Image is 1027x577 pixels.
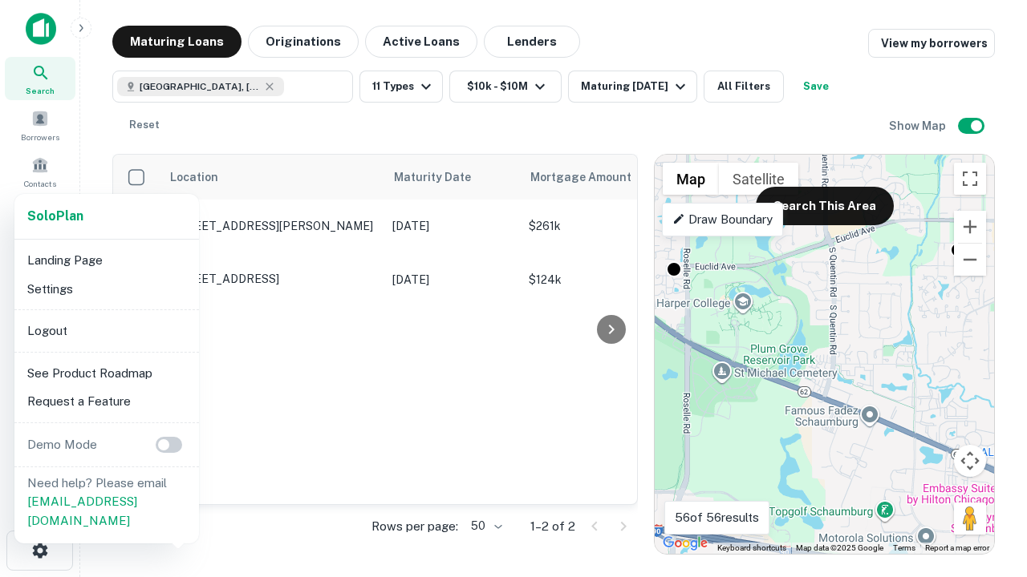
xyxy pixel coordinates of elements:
[947,397,1027,474] iframe: Chat Widget
[21,359,193,388] li: See Product Roadmap
[21,246,193,275] li: Landing Page
[21,275,193,304] li: Settings
[21,317,193,345] li: Logout
[27,208,83,224] strong: Solo Plan
[21,387,193,416] li: Request a Feature
[27,207,83,226] a: SoloPlan
[27,494,137,527] a: [EMAIL_ADDRESS][DOMAIN_NAME]
[27,474,186,531] p: Need help? Please email
[21,435,104,454] p: Demo Mode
